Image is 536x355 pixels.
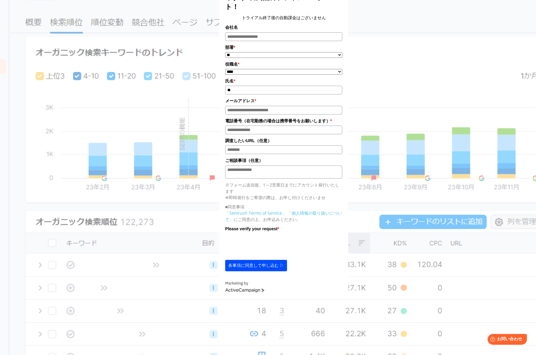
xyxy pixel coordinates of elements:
[225,182,342,201] p: ※フォーム送信後、1～2営業日までにアカウント発行いたします ※即時発行をご希望の際は、お申し付けくださいませ
[225,225,342,232] label: Please verify your request
[225,24,342,31] label: 会社名
[225,210,342,222] a: 「個人情報の取り扱いについて」
[225,260,287,271] button: 各事項に同意して申し込む ▷
[225,157,342,164] label: ご相談事項（任意）
[225,118,342,124] label: 電話番号（在宅勤務の場合は携帯番号をお願いします）
[225,14,342,21] center: トライアル終了後の自動課金はございません
[225,97,342,104] label: メールアドレス
[225,78,342,84] label: 氏名
[225,44,342,51] label: 部署
[225,204,342,210] p: ■同意事項
[225,234,316,257] iframe: reCAPTCHA
[225,210,342,222] p: にご同意の上、お申込みください。
[225,210,286,216] a: 「Semrush Terms of Service」
[225,61,342,67] label: 役職名
[483,332,529,348] iframe: Help widget launcher
[225,280,342,287] div: Marketing by
[225,137,342,144] label: 調査したいURL（任意）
